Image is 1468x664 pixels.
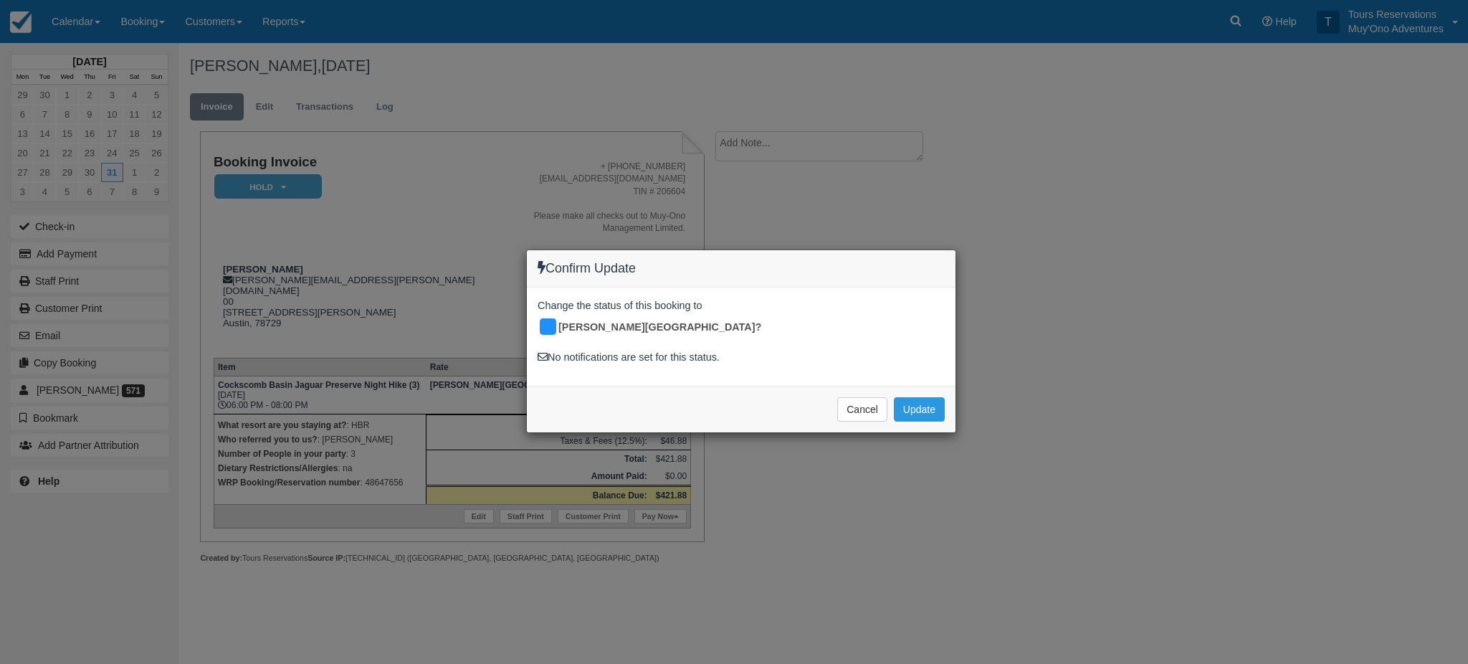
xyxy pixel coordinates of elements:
div: No notifications are set for this status. [538,350,945,365]
div: [PERSON_NAME][GEOGRAPHIC_DATA]? [538,316,772,339]
h4: Confirm Update [538,261,945,276]
span: Change the status of this booking to [538,298,702,317]
button: Update [894,397,945,422]
button: Cancel [837,397,887,422]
